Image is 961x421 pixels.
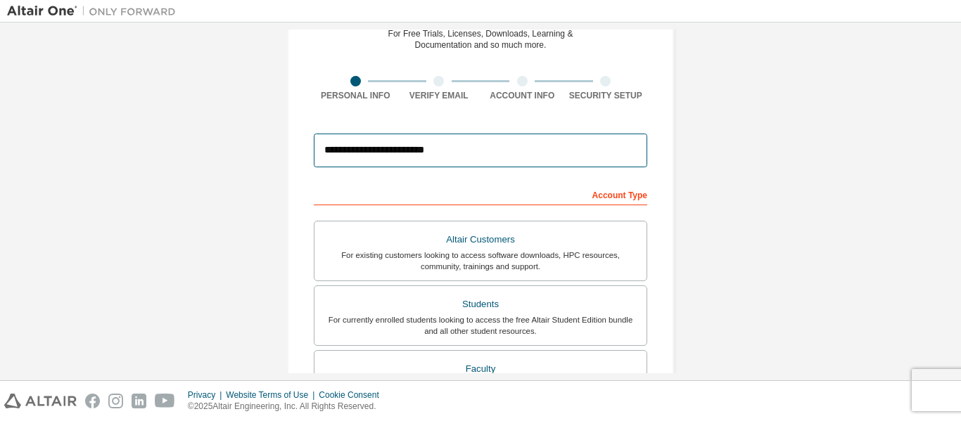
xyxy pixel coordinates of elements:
img: Altair One [7,4,183,18]
img: facebook.svg [85,394,100,408]
div: Account Info [480,90,564,101]
div: For existing customers looking to access software downloads, HPC resources, community, trainings ... [323,250,638,272]
div: For currently enrolled students looking to access the free Altair Student Edition bundle and all ... [323,314,638,337]
img: linkedin.svg [132,394,146,408]
div: Students [323,294,638,314]
div: Security Setup [564,90,648,101]
img: altair_logo.svg [4,394,77,408]
div: Faculty [323,359,638,379]
p: © 2025 Altair Engineering, Inc. All Rights Reserved. [188,401,388,413]
div: Website Terms of Use [226,389,319,401]
img: youtube.svg [155,394,175,408]
img: instagram.svg [108,394,123,408]
div: Privacy [188,389,226,401]
div: Account Type [314,183,647,205]
div: For Free Trials, Licenses, Downloads, Learning & Documentation and so much more. [388,28,573,51]
div: Cookie Consent [319,389,387,401]
div: Altair Customers [323,230,638,250]
div: Verify Email [397,90,481,101]
div: Personal Info [314,90,397,101]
